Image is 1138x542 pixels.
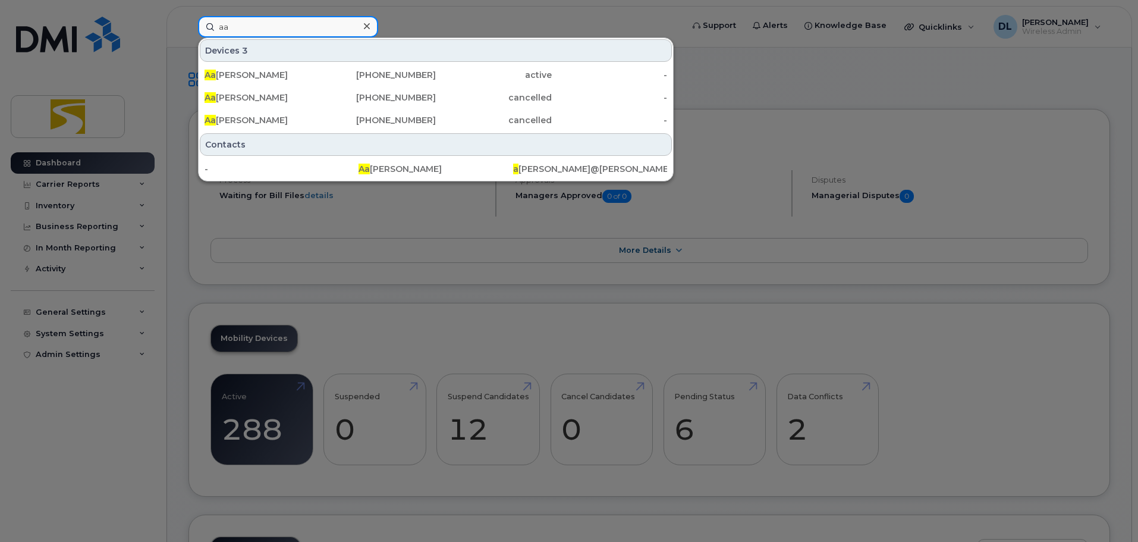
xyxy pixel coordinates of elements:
div: - [205,163,359,175]
div: - [552,114,668,126]
div: Devices [200,39,672,62]
div: [PERSON_NAME] [205,114,320,126]
span: a [513,164,518,174]
div: - [552,69,668,81]
div: [PERSON_NAME] [205,69,320,81]
div: Contacts [200,133,672,156]
a: Aa[PERSON_NAME][PHONE_NUMBER]cancelled- [200,109,672,131]
div: [PHONE_NUMBER] [320,69,436,81]
span: Aa [205,92,216,103]
div: [PERSON_NAME] [359,163,513,175]
a: Aa[PERSON_NAME][PHONE_NUMBER]active- [200,64,672,86]
a: Aa[PERSON_NAME][PHONE_NUMBER]cancelled- [200,87,672,108]
span: Aa [359,164,370,174]
span: Aa [205,115,216,126]
div: [PERSON_NAME]@[PERSON_NAME].c [513,163,667,175]
div: cancelled [436,114,552,126]
div: active [436,69,552,81]
div: [PHONE_NUMBER] [320,114,436,126]
div: [PHONE_NUMBER] [320,92,436,104]
div: cancelled [436,92,552,104]
span: Aa [205,70,216,80]
span: 3 [242,45,248,57]
div: - [552,92,668,104]
div: [PERSON_NAME] [205,92,320,104]
a: -Aa[PERSON_NAME]a[PERSON_NAME]@[PERSON_NAME].c [200,158,672,180]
